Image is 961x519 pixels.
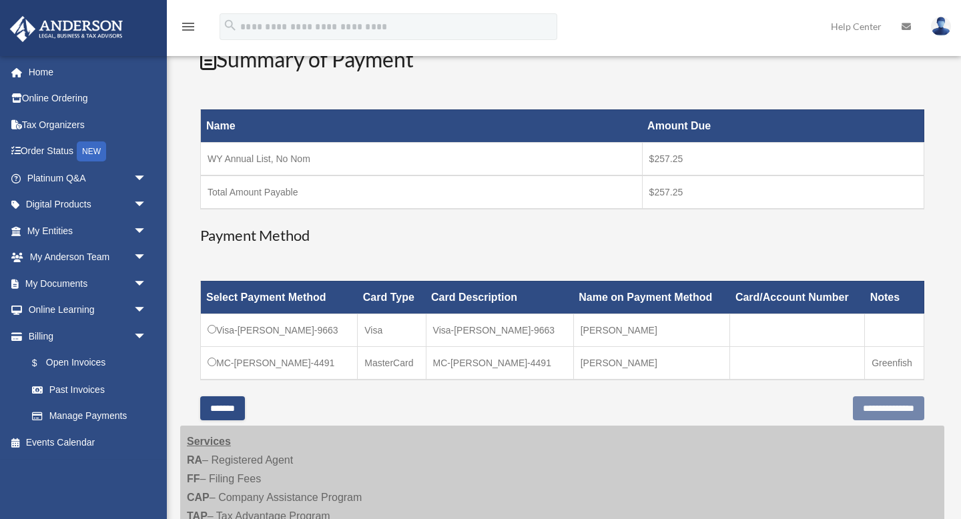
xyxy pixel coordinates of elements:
td: Visa-[PERSON_NAME]-9663 [201,314,358,346]
a: Tax Organizers [9,111,167,138]
span: arrow_drop_down [133,244,160,272]
div: NEW [77,141,106,161]
td: WY Annual List, No Nom [201,142,643,175]
a: Events Calendar [9,429,167,456]
a: My Entitiesarrow_drop_down [9,217,167,244]
a: menu [180,23,196,35]
th: Name on Payment Method [573,281,730,314]
td: Greenfish [865,346,924,380]
th: Select Payment Method [201,281,358,314]
th: Card Description [426,281,573,314]
strong: Services [187,436,231,447]
th: Notes [865,281,924,314]
a: My Documentsarrow_drop_down [9,270,167,297]
a: Home [9,59,167,85]
td: [PERSON_NAME] [573,346,730,380]
span: $ [39,355,46,372]
th: Card Type [358,281,426,314]
h2: Summary of Payment [200,45,924,75]
span: arrow_drop_down [133,217,160,245]
img: Anderson Advisors Platinum Portal [6,16,127,42]
th: Amount Due [642,109,924,142]
td: MC-[PERSON_NAME]-4491 [201,346,358,380]
strong: RA [187,454,202,466]
span: arrow_drop_down [133,323,160,350]
a: Online Learningarrow_drop_down [9,297,167,324]
td: $257.25 [642,142,924,175]
h3: Payment Method [200,225,924,246]
strong: CAP [187,492,210,503]
td: MasterCard [358,346,426,380]
a: Digital Productsarrow_drop_down [9,191,167,218]
span: arrow_drop_down [133,297,160,324]
a: Manage Payments [19,403,160,430]
a: Past Invoices [19,376,160,403]
span: arrow_drop_down [133,165,160,192]
th: Card/Account Number [730,281,865,314]
a: Platinum Q&Aarrow_drop_down [9,165,167,191]
a: Order StatusNEW [9,138,167,165]
td: $257.25 [642,175,924,209]
i: search [223,18,238,33]
span: arrow_drop_down [133,270,160,298]
td: [PERSON_NAME] [573,314,730,346]
span: arrow_drop_down [133,191,160,219]
a: Online Ordering [9,85,167,112]
td: MC-[PERSON_NAME]-4491 [426,346,573,380]
a: My Anderson Teamarrow_drop_down [9,244,167,271]
td: Total Amount Payable [201,175,643,209]
i: menu [180,19,196,35]
img: User Pic [931,17,951,36]
a: $Open Invoices [19,350,153,377]
a: Billingarrow_drop_down [9,323,160,350]
strong: FF [187,473,200,484]
th: Name [201,109,643,142]
td: Visa-[PERSON_NAME]-9663 [426,314,573,346]
td: Visa [358,314,426,346]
